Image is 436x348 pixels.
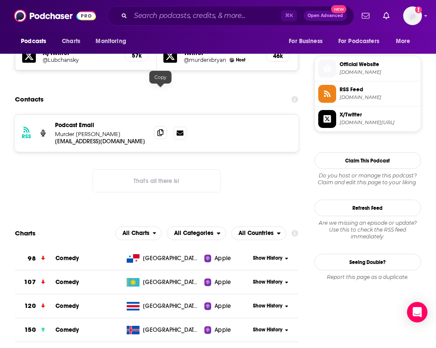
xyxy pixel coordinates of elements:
[231,226,286,240] h2: Countries
[215,302,231,310] span: Apple
[115,226,162,240] h2: Platforms
[149,71,171,84] div: Copy
[174,230,213,236] span: All Categories
[143,302,198,310] span: Costa Rica
[231,226,286,240] button: open menu
[215,254,231,263] span: Apple
[55,138,147,145] p: [EMAIL_ADDRESS][DOMAIN_NAME]
[90,33,137,49] button: open menu
[15,229,35,237] h2: Charts
[96,35,126,47] span: Monitoring
[204,254,250,263] a: Apple
[215,278,231,287] span: Apple
[132,52,141,59] h5: 57k
[15,270,55,294] a: 107
[56,33,85,49] a: Charts
[167,226,226,240] h2: Categories
[24,301,35,311] h3: 120
[249,255,292,262] button: Show History
[253,326,282,333] span: Show History
[238,230,273,236] span: All Countries
[123,326,204,334] a: [GEOGRAPHIC_DATA]
[230,58,234,62] img: Bryan Quinby
[314,172,421,186] div: Claim and edit this page to your liking.
[204,326,250,334] a: Apple
[204,278,250,287] a: Apple
[107,6,354,26] div: Search podcasts, credits, & more...
[390,33,421,49] button: open menu
[123,278,204,287] a: [GEOGRAPHIC_DATA]
[340,119,417,126] span: twitter.com/Lubchansky
[380,9,393,23] a: Show notifications dropdown
[184,57,226,63] a: @murderxbryan
[15,91,44,107] h2: Contacts
[340,61,417,68] span: Official Website
[15,247,55,270] a: 98
[415,6,422,13] svg: Add a profile image
[249,326,292,333] button: Show History
[318,85,417,103] a: RSS Feed[DOMAIN_NAME]
[358,9,373,23] a: Show notifications dropdown
[318,110,417,128] a: X/Twitter[DOMAIN_NAME][URL]
[55,302,79,310] a: Comedy
[143,254,198,263] span: Panama
[333,33,392,49] button: open menu
[314,152,421,169] button: Claim This Podcast
[21,35,46,47] span: Podcasts
[55,122,147,129] p: Podcast Email
[204,302,250,310] a: Apple
[143,278,198,287] span: Kazakhstan
[14,8,96,24] img: Podchaser - Follow, Share and Rate Podcasts
[308,14,343,18] span: Open Advanced
[340,111,417,119] span: X/Twitter
[24,325,35,335] h3: 150
[340,94,417,101] span: feeds.libsyn.com
[403,6,422,25] span: Logged in as AirwaveMedia
[314,254,421,270] a: Seeing Double?
[24,277,35,287] h3: 107
[15,318,55,342] a: 150
[253,278,282,286] span: Show History
[318,60,417,78] a: Official Website[DOMAIN_NAME]
[304,11,347,21] button: Open AdvancedNew
[123,302,204,310] a: [GEOGRAPHIC_DATA]
[15,294,55,318] a: 120
[55,326,79,333] a: Comedy
[403,6,422,25] button: Show profile menu
[340,86,417,93] span: RSS Feed
[123,254,204,263] a: [GEOGRAPHIC_DATA]
[396,35,410,47] span: More
[283,33,333,49] button: open menu
[314,172,421,179] span: Do you host or manage this podcast?
[314,220,421,240] div: Are we missing an episode or update? Use this to check the RSS feed immediately.
[273,52,282,60] h5: 46k
[249,302,292,310] button: Show History
[253,302,282,310] span: Show History
[22,133,31,140] h3: RSS
[15,33,57,49] button: open menu
[43,57,118,63] a: @Lubchansky
[55,278,79,286] a: Comedy
[55,255,79,262] a: Comedy
[407,302,427,322] div: Open Intercom Messenger
[403,6,422,25] img: User Profile
[340,69,417,75] span: sites.libsyn.com
[249,278,292,286] button: Show History
[253,255,282,262] span: Show History
[331,5,346,13] span: New
[236,57,245,63] span: Host
[122,230,149,236] span: All Charts
[131,9,281,23] input: Search podcasts, credits, & more...
[167,226,226,240] button: open menu
[143,326,198,334] span: Iceland
[281,10,297,21] span: ⌘ K
[289,35,323,47] span: For Business
[55,130,147,138] p: Murder [PERSON_NAME]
